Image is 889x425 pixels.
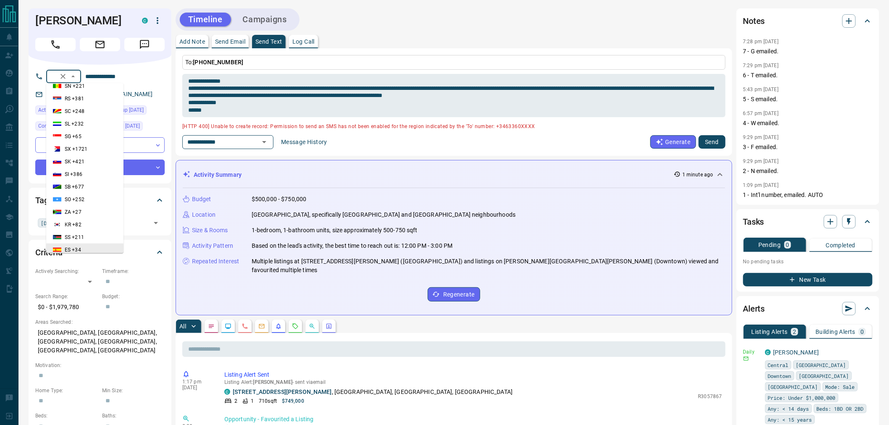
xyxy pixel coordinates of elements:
p: Home Type: [35,387,98,394]
div: Sun Aug 03 2025 [35,121,98,133]
button: Close [68,71,78,81]
p: Actively Searching: [35,268,98,275]
p: 0 [786,242,789,248]
span: Mode: Sale [826,383,855,391]
p: Send Email [215,39,245,45]
span: Any: < 15 years [768,415,812,424]
p: 6:57 pm [DATE] [743,110,779,116]
span: Central [768,361,789,369]
div: condos.ca [224,389,230,395]
p: SS +211 [65,233,84,241]
p: 4 - W emailed. [743,119,873,128]
p: 9:29 pm [DATE] [743,158,779,164]
p: 3 - F emailed. [743,143,873,152]
p: Min Size: [102,387,165,394]
p: SX +1721 [65,145,87,153]
p: Budget: [102,293,165,300]
p: Log Call [292,39,315,45]
span: [GEOGRAPHIC_DATA] [796,361,846,369]
p: Beds: [35,412,98,420]
span: [PERSON_NAME] [253,379,292,385]
span: [GEOGRAPHIC_DATA] [799,372,849,380]
span: Beds: 1BD OR 2BD [817,404,864,413]
span: [GEOGRAPHIC_DATA] [768,383,818,391]
button: Clear [57,71,69,82]
p: R3057867 [698,393,722,400]
div: Notes [743,11,873,31]
p: Motivation: [35,362,165,369]
p: Building Alerts [815,329,855,335]
h2: Criteria [35,246,63,259]
p: ES +34 [65,246,81,254]
span: Downtown [768,372,792,380]
p: Areas Searched: [35,318,165,326]
p: Pending [758,242,781,248]
p: Activity Pattern [192,241,233,250]
p: 710 sqft [259,397,277,405]
p: Listing Alert Sent [224,370,722,379]
p: Search Range: [35,293,98,300]
p: Activity Summary [194,171,242,179]
div: Activity Summary1 minute ago [183,167,725,183]
div: Criteria [35,242,165,262]
svg: Calls [242,323,248,330]
svg: Lead Browsing Activity [225,323,231,330]
span: Call [35,38,76,51]
p: 0 [860,329,864,335]
svg: Email [743,356,749,362]
p: 7:29 pm [DATE] [743,63,779,68]
p: Repeated Interest [192,257,239,266]
div: Tags [35,190,165,210]
span: Message [124,38,165,51]
p: SG +65 [65,133,82,140]
svg: Listing Alerts [275,323,282,330]
p: $500,000 - $750,000 [252,195,307,204]
p: 5:43 pm [DATE] [743,87,779,92]
p: To: [182,55,726,70]
button: New Task [743,273,873,286]
div: Alerts [743,299,873,319]
p: 9:29 pm [DATE] [743,134,779,140]
span: Price: Under $1,000,000 [768,394,836,402]
p: SO +252 [65,196,84,203]
p: 5 - S emailed. [743,95,873,104]
span: Any: < 14 days [768,404,809,413]
p: 1 [251,397,254,405]
p: 7:28 pm [DATE] [743,39,779,45]
p: SL +232 [65,120,84,128]
p: Baths: [102,412,165,420]
p: SI +386 [65,171,82,178]
p: RS +381 [65,95,84,102]
p: ZA +27 [65,208,82,216]
div: Fri Jan 03 2025 [102,105,165,117]
p: 1 - Int'l number, emailed. AUTO [743,191,873,199]
p: Based on the lead's activity, the best time to reach out is: 12:00 PM - 3:00 PM [252,241,452,250]
p: All [179,323,186,329]
button: Timeline [180,13,231,26]
button: Generate [650,135,696,149]
p: 1-bedroom, 1-bathroom units, size approximately 500-750 sqft [252,226,418,235]
h2: Tags [35,194,53,207]
div: condos.ca [142,18,148,24]
p: Listing Alerts [752,329,788,335]
p: Timeframe: [102,268,165,275]
div: Tue Oct 14 2025 [35,105,98,117]
button: Message History [276,135,332,149]
p: 6 - T emailed. [743,71,873,80]
p: SK +421 [65,158,84,165]
p: 1 minute ago [682,171,713,178]
span: Active 17 hours ago [38,106,84,114]
h1: [PERSON_NAME] [35,14,129,27]
p: Size & Rooms [192,226,228,235]
div: Thu Jun 26 2025 [102,121,165,133]
a: [PERSON_NAME] [773,349,819,356]
p: 2 [793,329,796,335]
p: Send Text [255,39,282,45]
span: [DATE] [41,219,59,227]
p: KR +82 [65,221,82,228]
h2: Alerts [743,302,765,315]
p: Add Note [179,39,205,45]
p: [GEOGRAPHIC_DATA], [GEOGRAPHIC_DATA], [GEOGRAPHIC_DATA], [GEOGRAPHIC_DATA], [GEOGRAPHIC_DATA], [G... [35,326,165,357]
button: Campaigns [234,13,295,26]
button: Open [150,217,162,229]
